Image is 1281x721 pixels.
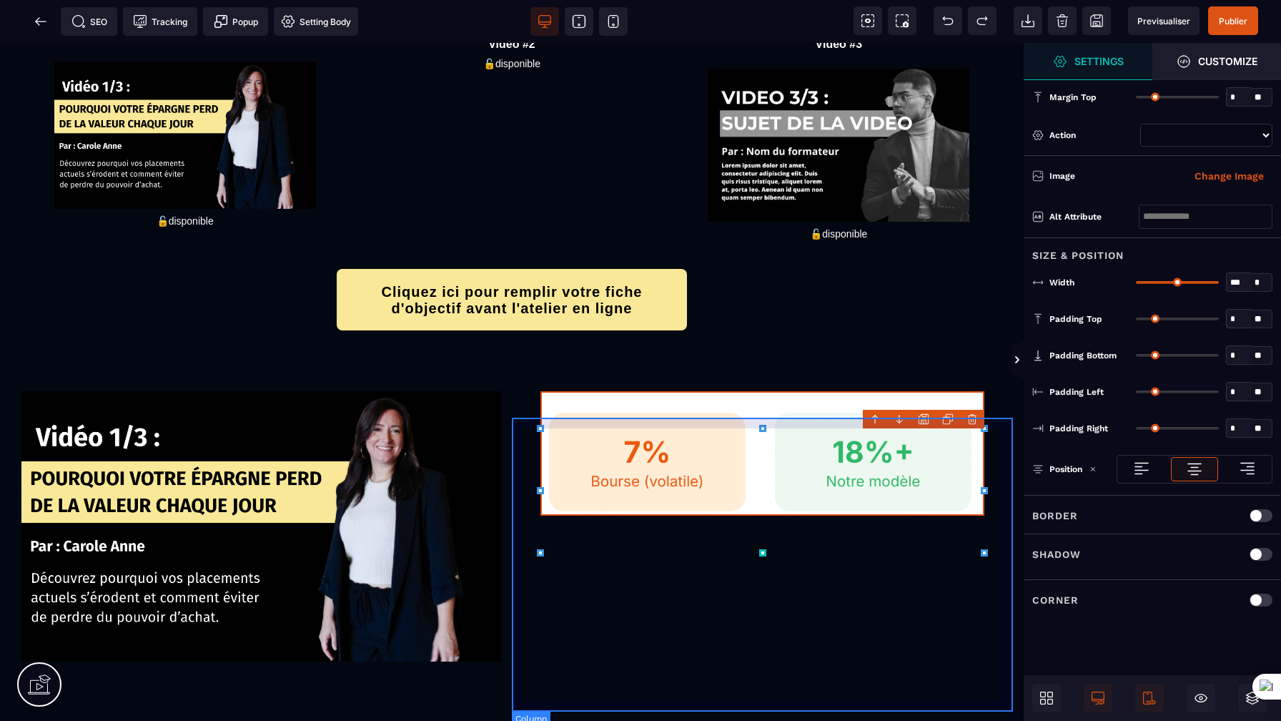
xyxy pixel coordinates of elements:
[1049,277,1074,288] span: Width
[1187,684,1215,712] span: Hide/Show Block
[1049,313,1102,325] span: Padding Top
[133,14,187,29] span: Tracking
[1049,210,1139,224] div: Alt attribute
[54,19,316,166] img: 460209954afb98c818f0e71fec9f04ba_1.png
[540,348,984,473] img: 145615415e1ff1449e129bb54c1ca7c3_Capture_d'%C3%A9cran_2025-09-04_135556.png
[1198,56,1257,67] strong: Customize
[1032,546,1081,563] p: Shadow
[348,11,675,31] text: 🔓disponible
[1186,165,1272,187] button: Change Image
[854,6,882,35] span: View components
[21,169,348,187] text: 🔓disponible
[888,6,916,35] span: Screenshot
[708,26,969,179] img: e180d45dd6a3bcac601ffe6fc0d7444a_15.png
[1219,16,1247,26] span: Publier
[1084,684,1112,712] span: Desktop Only
[1024,237,1281,264] div: Size & Position
[1024,43,1152,80] span: Settings
[1049,92,1097,103] span: Margin Top
[1049,386,1104,398] span: Padding Left
[1032,507,1078,524] p: Border
[1152,43,1281,80] span: Open Style Manager
[1186,461,1203,478] img: loading
[214,14,258,29] span: Popup
[21,348,501,618] img: 460209954afb98c818f0e71fec9f04ba_1.png
[1049,423,1108,434] span: Padding Right
[1135,684,1164,712] span: Mobile Only
[1032,592,1079,609] p: Corner
[676,182,1002,201] text: 🔓disponible
[337,226,688,288] button: Cliquez ici pour remplir votre fiche d'objectif avant l'atelier en ligne
[1238,684,1267,712] span: Open Layers
[1032,462,1082,476] p: Position
[1133,460,1150,477] img: loading
[1239,460,1256,477] img: loading
[1137,16,1190,26] span: Previsualiser
[1089,466,1097,473] img: loading
[1049,350,1117,361] span: Padding Bottom
[1074,56,1124,67] strong: Settings
[1032,684,1061,712] span: Open Blocks
[281,14,351,29] span: Setting Body
[1049,128,1134,142] div: Action
[1128,6,1200,35] span: Preview
[71,14,107,29] span: SEO
[1049,169,1161,183] div: Image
